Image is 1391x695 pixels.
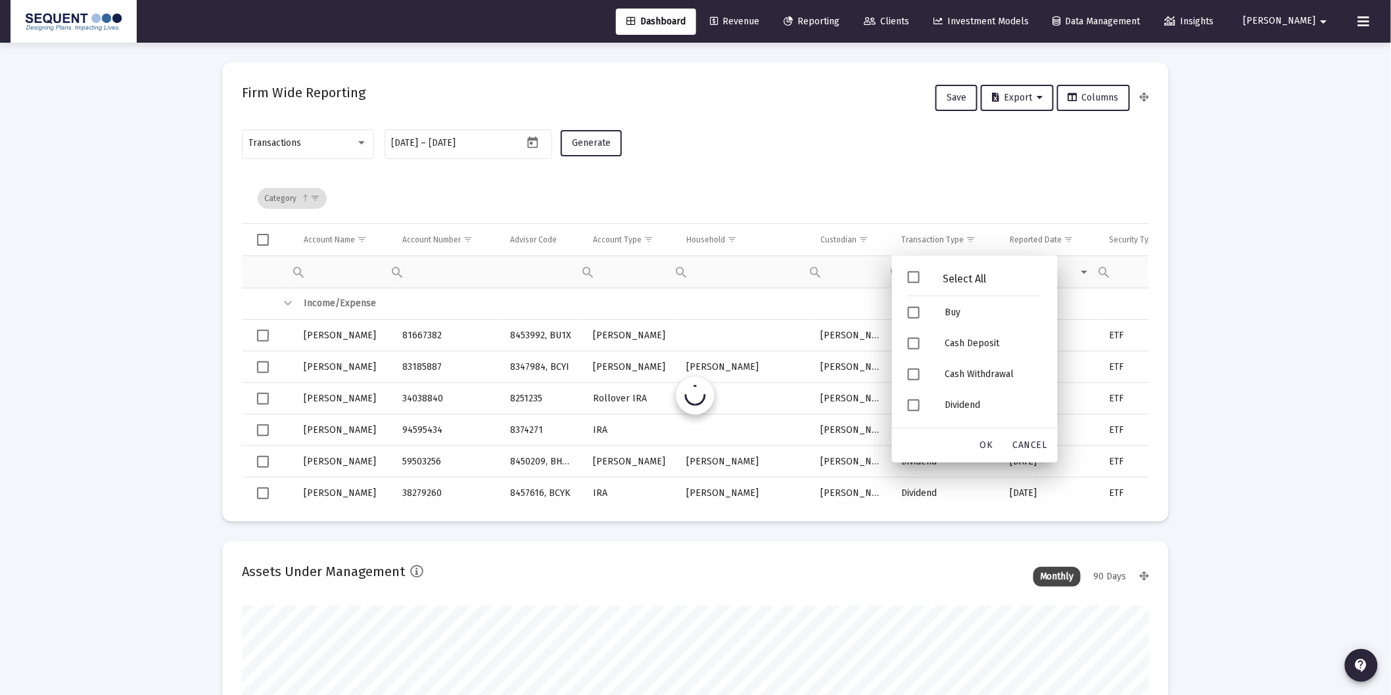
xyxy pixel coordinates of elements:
td: Column Account Name [295,224,393,256]
input: Start date [392,138,419,148]
h2: Firm Wide Reporting [242,82,365,103]
td: [PERSON_NAME] [812,320,892,351]
td: [PERSON_NAME] [678,478,812,509]
div: Buy [934,297,1052,328]
td: 59503256 [393,446,501,478]
span: Revenue [710,16,759,27]
div: Select row [257,393,269,405]
div: Transaction Type [901,235,964,245]
div: Advisor Code [510,235,557,245]
mat-icon: arrow_drop_down [1316,9,1332,35]
td: Rollover IRA [584,383,678,415]
span: Show filter options for column 'Account Name' [357,235,367,244]
td: 8374271 [501,415,584,446]
div: Security Type [1109,235,1158,245]
td: ETF [1100,478,1194,509]
span: Show filter options for column 'undefined' [310,193,320,203]
td: Filter cell [584,256,678,288]
div: Select row [257,487,269,499]
span: Insights [1165,16,1214,27]
td: 8457616, BCYK [501,478,584,509]
mat-icon: contact_support [1354,658,1369,673]
td: Filter cell [812,256,892,288]
td: Column Reported Date [1001,224,1100,256]
span: Generate [572,137,611,148]
td: [PERSON_NAME] [295,446,393,478]
td: [DATE] [1001,478,1100,509]
td: [PERSON_NAME] [295,415,393,446]
td: [PERSON_NAME] [584,320,678,351]
span: – [421,138,427,148]
td: Collapse [275,288,295,320]
div: Account Type [593,235,642,245]
span: Columns [1068,92,1119,103]
td: 8453992, BU1X [501,320,584,351]
td: Column Account Number [393,224,501,256]
div: Account Number [402,235,461,245]
div: Cash Withdrawal [934,359,1052,390]
button: Save [935,85,978,111]
td: Filter cell [295,256,393,288]
td: [PERSON_NAME] [295,320,393,351]
button: Generate [561,130,622,156]
div: Select All [920,273,1009,284]
td: Column Advisor Code [501,224,584,256]
a: Reporting [773,9,850,35]
span: OK [980,439,993,451]
button: [PERSON_NAME] [1228,8,1348,34]
div: Data grid [242,173,1149,502]
span: Investment Models [933,16,1029,27]
span: Show filter options for column 'Account Number' [463,235,473,244]
td: Column Custodian [812,224,892,256]
div: Select row [257,456,269,468]
td: [PERSON_NAME] [812,446,892,478]
span: Reporting [784,16,839,27]
td: 8450209, BHWO [501,446,584,478]
span: Save [947,92,966,103]
div: Data grid toolbar [258,173,1140,223]
td: Column Transaction Type [892,224,1001,256]
span: Show filter options for column 'Transaction Type' [966,235,976,244]
td: [PERSON_NAME] [812,415,892,446]
td: Filter cell [678,256,812,288]
td: [PERSON_NAME] [295,383,393,415]
td: Column Security Type [1100,224,1194,256]
div: Monthly [1033,567,1081,587]
span: [PERSON_NAME] [1244,16,1316,27]
td: IRA [584,415,678,446]
td: Filter cell [393,256,501,288]
span: Clients [864,16,909,27]
a: Investment Models [923,9,1039,35]
span: Data Management [1053,16,1141,27]
button: Columns [1057,85,1130,111]
span: Cancel [1013,439,1047,451]
div: Reported Date [1010,235,1062,245]
td: 81667382 [393,320,501,351]
td: [PERSON_NAME] [678,351,812,383]
td: ETF [1100,446,1194,478]
td: [PERSON_NAME] [812,383,892,415]
td: 8347984, BCYI [501,351,584,383]
div: 90 Days [1087,567,1133,587]
img: Dashboard [20,9,127,35]
div: Filter options [892,256,1058,462]
a: Data Management [1043,9,1151,35]
span: Show filter options for column 'Account Type' [644,235,653,244]
td: ETF [1100,320,1194,351]
button: Open calendar [523,133,542,152]
td: ETF [1100,383,1194,415]
td: 38279260 [393,478,501,509]
a: Dashboard [616,9,696,35]
td: Column Household [678,224,812,256]
div: Account Name [304,235,355,245]
td: [PERSON_NAME] [678,446,812,478]
div: Select row [257,361,269,373]
td: [PERSON_NAME] [295,351,393,383]
button: Export [981,85,1054,111]
div: Dividend Reinvestment [934,420,1052,451]
td: Filter cell [1100,256,1194,288]
td: ETF [1100,415,1194,446]
td: IRA [584,478,678,509]
div: Select all [257,234,269,246]
a: Insights [1154,9,1225,35]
